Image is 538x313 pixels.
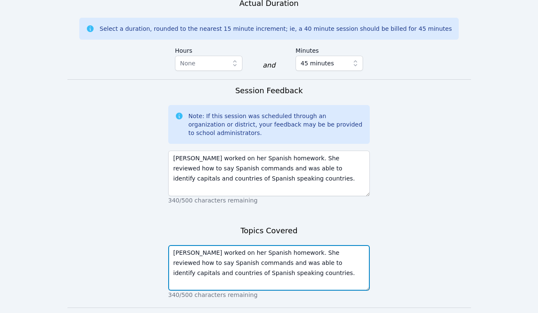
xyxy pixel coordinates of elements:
textarea: [PERSON_NAME] worked on her Spanish homework. She reviewed how to say Spanish commands and was ab... [168,151,370,196]
label: Minutes [296,43,363,56]
div: Select a duration, rounded to the nearest 15 minute increment; ie, a 40 minute session should be ... [100,24,452,33]
h3: Topics Covered [240,225,297,237]
label: Hours [175,43,242,56]
span: None [180,60,196,67]
p: 340/500 characters remaining [168,291,370,299]
p: 340/500 characters remaining [168,196,370,205]
h3: Session Feedback [235,85,303,97]
span: 45 minutes [301,58,334,68]
textarea: [PERSON_NAME] worked on her Spanish homework. She reviewed how to say Spanish commands and was ab... [168,245,370,291]
button: None [175,56,242,71]
button: 45 minutes [296,56,363,71]
div: and [263,60,275,70]
div: Note: If this session was scheduled through an organization or district, your feedback may be be ... [188,112,363,137]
